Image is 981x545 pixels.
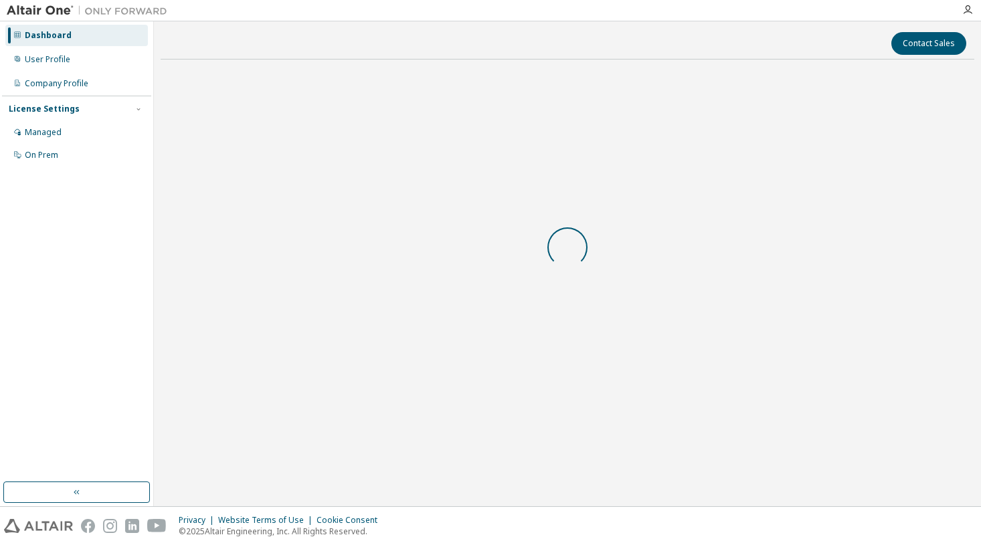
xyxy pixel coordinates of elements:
img: Altair One [7,4,174,17]
img: instagram.svg [103,519,117,533]
img: youtube.svg [147,519,167,533]
div: Company Profile [25,78,88,89]
div: Cookie Consent [317,515,385,526]
div: Managed [25,127,62,138]
img: facebook.svg [81,519,95,533]
img: altair_logo.svg [4,519,73,533]
div: On Prem [25,150,58,160]
div: License Settings [9,104,80,114]
button: Contact Sales [891,32,966,55]
div: Privacy [179,515,218,526]
div: Dashboard [25,30,72,41]
img: linkedin.svg [125,519,139,533]
p: © 2025 Altair Engineering, Inc. All Rights Reserved. [179,526,385,537]
div: Website Terms of Use [218,515,317,526]
div: User Profile [25,54,70,65]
